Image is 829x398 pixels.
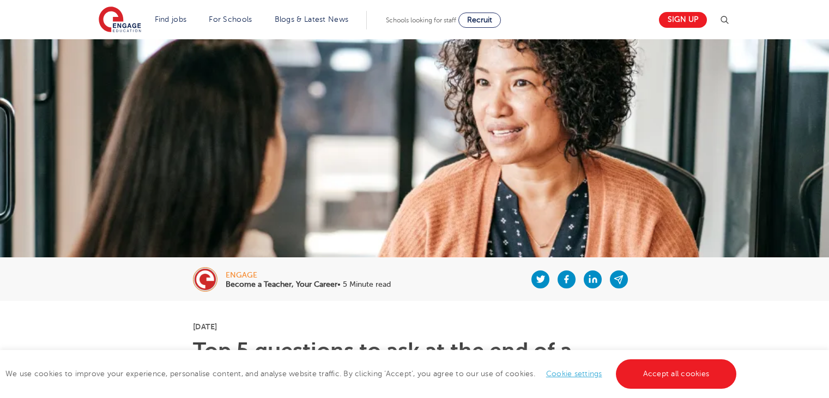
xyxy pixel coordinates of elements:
p: [DATE] [193,323,636,330]
p: • 5 Minute read [226,281,391,288]
span: Schools looking for staff [386,16,456,24]
div: engage [226,272,391,279]
a: Recruit [458,13,501,28]
a: Sign up [659,12,707,28]
span: Recruit [467,16,492,24]
b: Become a Teacher, Your Career [226,280,337,288]
a: Accept all cookies [616,359,737,389]
span: We use cookies to improve your experience, personalise content, and analyse website traffic. By c... [5,370,739,378]
a: Find jobs [155,15,187,23]
h1: Top 5 questions to ask at the end of a teacher interview [193,340,636,384]
img: Engage Education [99,7,141,34]
a: Blogs & Latest News [275,15,349,23]
a: Cookie settings [546,370,602,378]
a: For Schools [209,15,252,23]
